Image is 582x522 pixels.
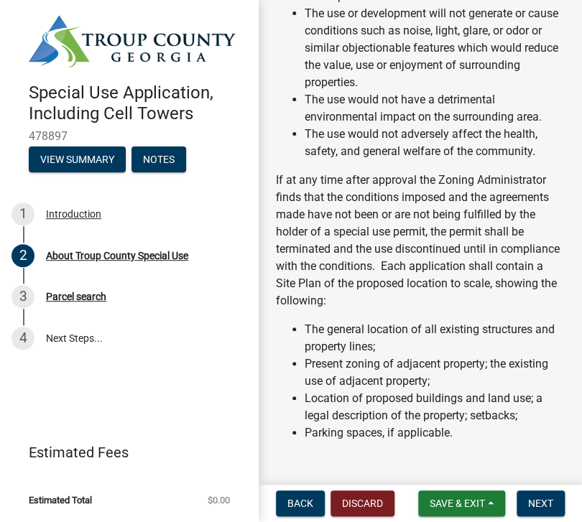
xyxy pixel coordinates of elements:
li: The use or development will not generate or cause conditions such as noise, light, glare, or odor... [305,5,565,91]
li: Parking spaces, if applicable. [305,424,565,442]
li: The use would not have a detrimental environmental impact on the surrounding area. [305,91,565,126]
img: Troup County, Georgia [29,15,236,67]
li: Present zoning of adjacent property; the existing use of adjacent property; [305,355,565,390]
button: Notes [131,146,186,172]
div: 3 [11,285,34,308]
p: If at any time after approval the Zoning Administrator finds that the conditions imposed and the ... [276,172,565,309]
button: Save & Exit [418,490,505,516]
h4: Special Use Application, Including Cell Towers [29,83,247,124]
span: 478897 [29,129,230,143]
li: Location of proposed buildings and land use; a legal description of the property; setbacks; [305,390,565,424]
div: 4 [11,327,34,350]
div: Introduction [46,209,101,219]
button: Discard [331,490,394,516]
wm-modal-confirm: Summary [29,155,126,167]
span: Next [528,498,553,509]
li: The general location of all existing structures and property lines; [305,321,565,355]
li: The use would not adversely affect the health, safety, and general welfare of the community. [305,126,565,160]
div: About Troup County Special Use [46,251,188,261]
span: Save & Exit [430,498,485,509]
span: Estimated Total [29,495,92,505]
div: Parcel search [46,292,106,302]
div: 1 [11,202,34,225]
a: Estimated Fees [11,438,236,467]
button: View Summary [29,146,126,172]
span: $0.00 [208,495,230,505]
wm-modal-confirm: Notes [131,155,186,167]
button: Back [276,490,325,516]
button: Next [517,490,565,516]
span: Back [287,498,313,509]
div: 2 [11,244,34,267]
